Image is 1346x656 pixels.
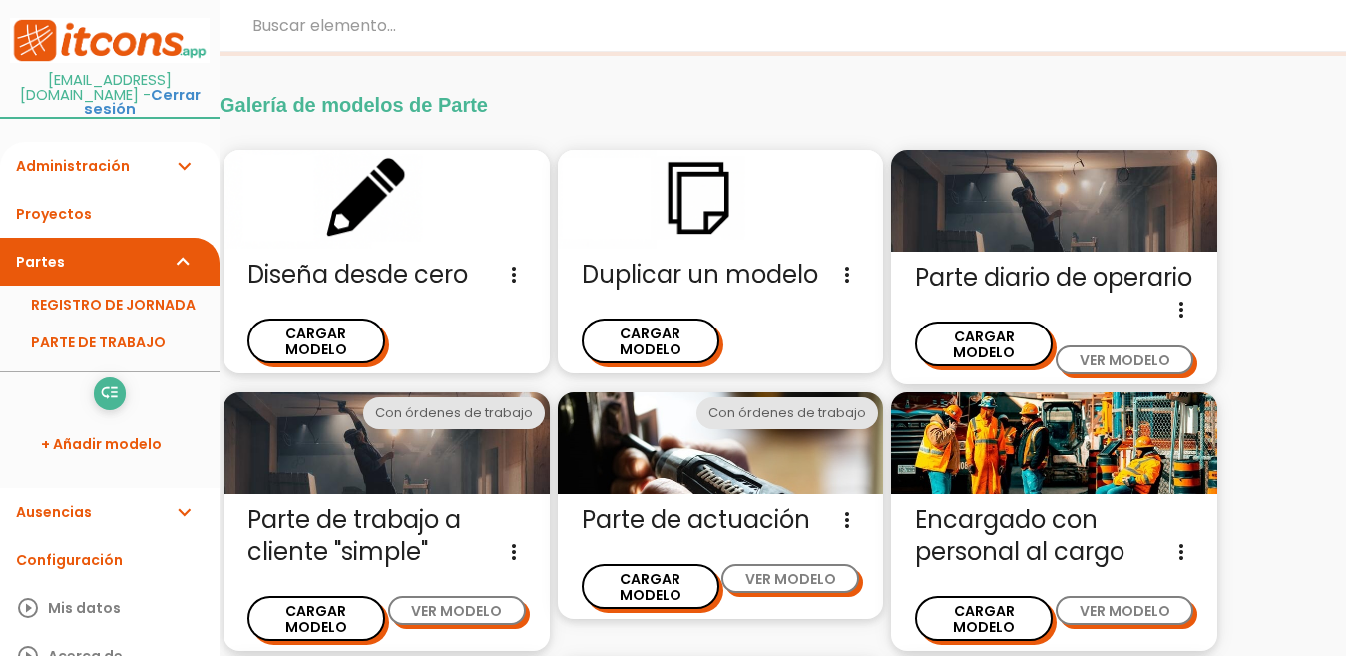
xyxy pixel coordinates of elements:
[502,259,526,291] i: more_vert
[835,504,859,536] i: more_vert
[891,150,1217,252] img: partediariooperario.jpg
[247,504,526,568] span: Parte de trabajo a cliente "simple"
[582,319,719,363] button: CARGAR MODELO
[84,85,201,120] a: Cerrar sesión
[16,584,40,632] i: play_circle_outline
[10,18,210,63] img: itcons-logo
[224,150,550,249] img: enblanco.png
[1169,536,1193,568] i: more_vert
[835,259,859,291] i: more_vert
[1056,345,1193,374] button: VER MODELO
[172,142,196,190] i: expand_more
[915,504,1193,568] span: Encargado con personal al cargo
[582,259,860,291] span: Duplicar un modelo
[247,596,385,641] button: CARGAR MODELO
[94,377,126,409] a: low_priority
[1169,294,1193,326] i: more_vert
[363,397,545,429] div: Con órdenes de trabajo
[247,259,526,291] span: Diseña desde cero
[10,420,210,468] a: + Añadir modelo
[558,392,884,494] img: actuacion.jpg
[891,392,1217,494] img: encargado.jpg
[696,397,878,429] div: Con órdenes de trabajo
[915,262,1193,294] span: Parte diario de operario
[1056,596,1193,625] button: VER MODELO
[915,596,1053,641] button: CARGAR MODELO
[915,322,1053,366] button: CARGAR MODELO
[721,564,859,593] button: VER MODELO
[388,596,526,625] button: VER MODELO
[220,94,1213,116] h2: Galería de modelos de Parte
[100,377,119,409] i: low_priority
[582,564,719,609] button: CARGAR MODELO
[582,504,860,536] span: Parte de actuación
[172,238,196,286] i: expand_more
[247,319,385,363] button: CARGAR MODELO
[224,392,550,494] img: partediariooperario.jpg
[172,488,196,536] i: expand_more
[502,536,526,568] i: more_vert
[558,150,884,249] img: duplicar.png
